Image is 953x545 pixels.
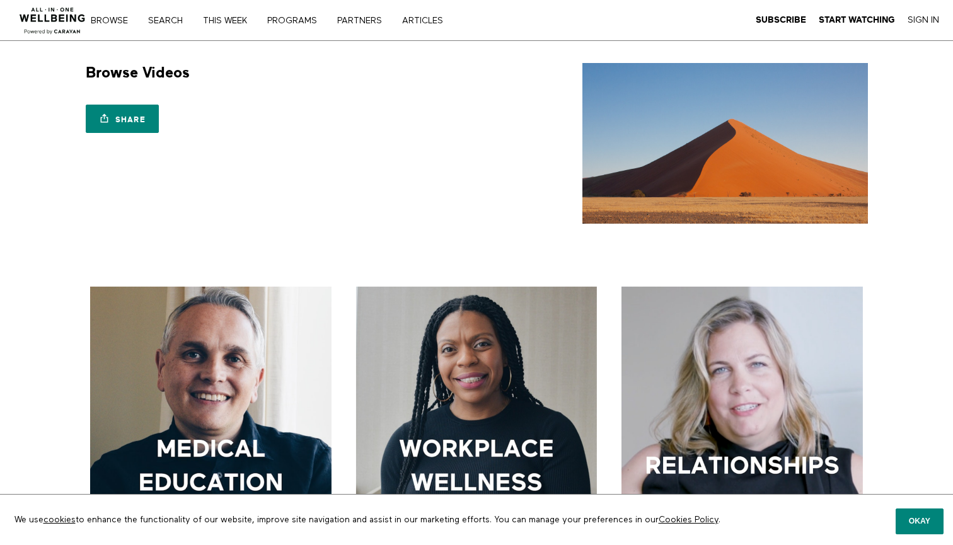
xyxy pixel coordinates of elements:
[100,14,469,26] nav: Primary
[582,63,868,224] img: Browse Videos
[86,16,141,25] a: Browse
[333,16,395,25] a: PARTNERS
[756,14,806,26] a: Subscribe
[5,504,749,536] p: We use to enhance the functionality of our website, improve site navigation and assist in our mar...
[86,105,159,133] a: Share
[199,16,260,25] a: THIS WEEK
[819,15,895,25] strong: Start Watching
[908,14,939,26] a: Sign In
[896,508,944,534] button: Okay
[819,14,895,26] a: Start Watching
[263,16,330,25] a: PROGRAMS
[659,515,719,524] a: Cookies Policy
[756,15,806,25] strong: Subscribe
[86,63,190,83] h1: Browse Videos
[144,16,196,25] a: Search
[43,515,76,524] a: cookies
[398,16,456,25] a: ARTICLES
